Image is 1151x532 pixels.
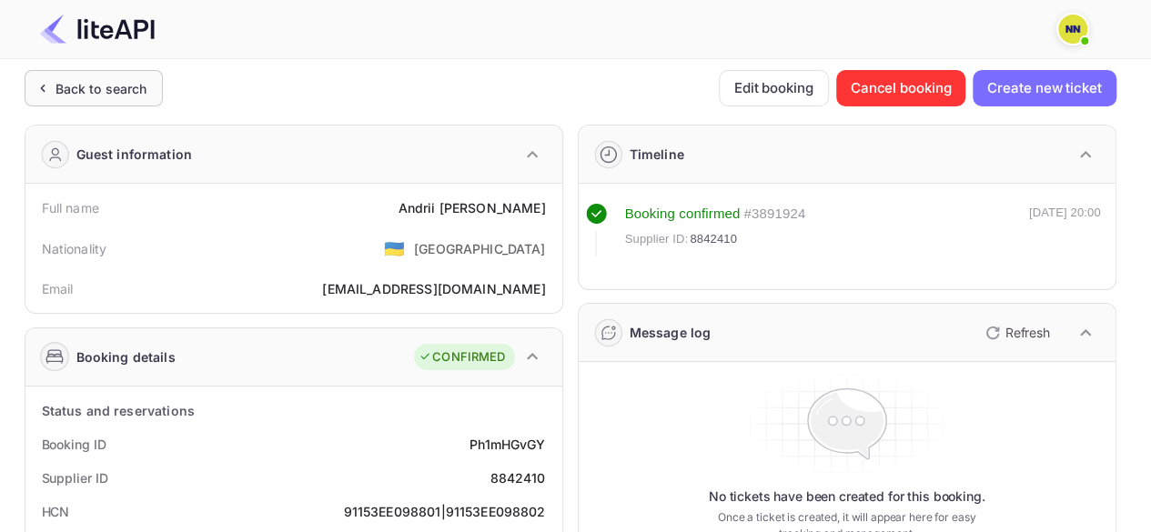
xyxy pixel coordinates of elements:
button: Edit booking [719,70,829,106]
p: Refresh [1005,323,1050,342]
div: [EMAIL_ADDRESS][DOMAIN_NAME] [322,279,545,298]
span: 8842410 [690,230,737,248]
button: Refresh [974,318,1057,347]
div: 8842410 [490,468,545,487]
div: Nationality [42,239,107,258]
div: 91153EE098801|91153EE098802 [343,502,545,521]
div: Andrii [PERSON_NAME] [398,198,545,217]
div: [DATE] 20:00 [1029,204,1101,256]
div: Message log [630,323,712,342]
div: Booking confirmed [625,204,741,225]
div: CONFIRMED [419,348,505,366]
img: N/A N/A [1058,15,1087,44]
button: Create new ticket [973,70,1116,106]
div: Guest information [76,145,193,164]
div: Timeline [630,145,684,164]
span: United States [384,232,405,265]
div: Ph1mHGvGY [469,435,545,454]
div: Email [42,279,74,298]
div: Supplier ID [42,468,108,487]
span: Supplier ID: [625,230,689,248]
button: Cancel booking [836,70,966,106]
div: # 3891924 [743,204,805,225]
div: Status and reservations [42,401,195,420]
div: [GEOGRAPHIC_DATA] [414,239,546,258]
div: Back to search [56,79,147,98]
div: Booking details [76,347,176,366]
div: HCN [42,502,70,521]
div: Full name [42,198,99,217]
div: Booking ID [42,435,106,454]
img: LiteAPI Logo [40,15,155,44]
p: No tickets have been created for this booking. [709,487,985,506]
